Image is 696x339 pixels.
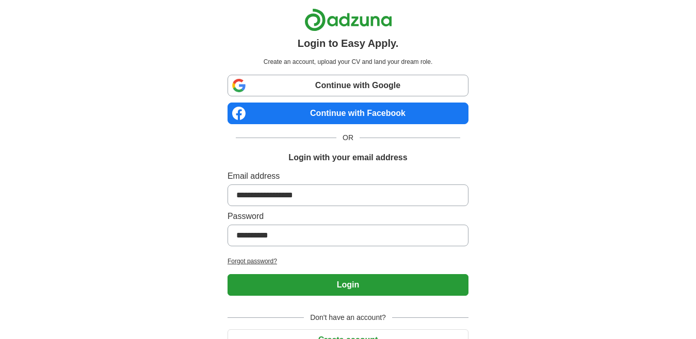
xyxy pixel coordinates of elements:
[228,257,468,266] a: Forgot password?
[304,312,392,323] span: Don't have an account?
[228,210,468,223] label: Password
[228,274,468,296] button: Login
[228,170,468,182] label: Email address
[298,36,399,51] h1: Login to Easy Apply.
[228,103,468,124] a: Continue with Facebook
[336,132,360,143] span: OR
[230,57,466,66] p: Create an account, upload your CV and land your dream role.
[288,151,407,164] h1: Login with your email address
[304,8,392,31] img: Adzuna logo
[228,75,468,96] a: Continue with Google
